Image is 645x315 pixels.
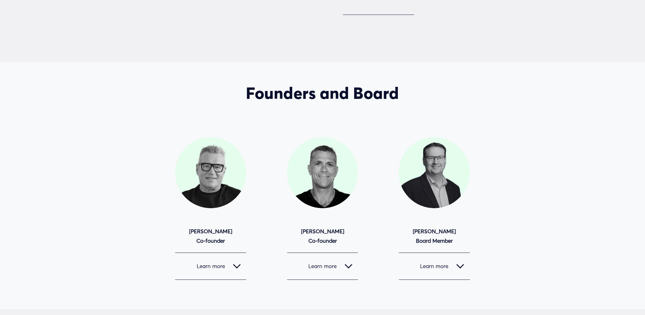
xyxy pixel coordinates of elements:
[287,253,358,280] button: Learn more
[293,263,345,269] span: Learn more
[101,83,544,103] h2: Founders and Board
[413,228,456,244] strong: [PERSON_NAME] Board Member
[189,228,232,244] strong: [PERSON_NAME] Co-founder
[399,253,470,280] button: Learn more
[301,228,344,244] strong: [PERSON_NAME] Co-founder
[175,253,246,280] button: Learn more
[405,263,457,269] span: Learn more
[181,263,233,269] span: Learn more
